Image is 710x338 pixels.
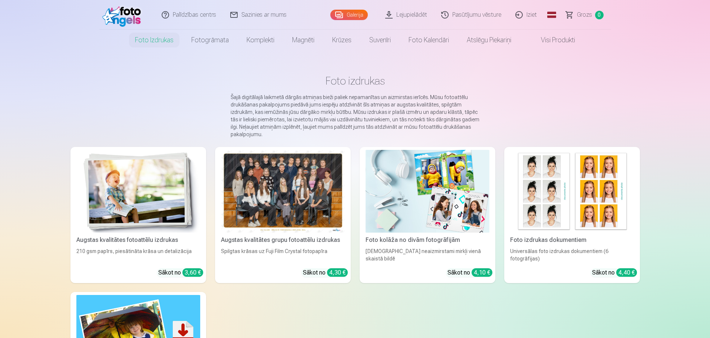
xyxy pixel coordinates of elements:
[400,30,458,50] a: Foto kalendāri
[577,10,592,19] span: Grozs
[76,74,634,88] h1: Foto izdrukas
[303,268,348,277] div: Sākot no
[283,30,323,50] a: Magnēti
[76,150,200,233] img: Augstas kvalitātes fotoattēlu izdrukas
[231,93,480,138] p: Šajā digitālajā laikmetā dārgās atmiņas bieži paliek nepamanītas un aizmirstas ierīcēs. Mūsu foto...
[520,30,584,50] a: Visi produkti
[70,147,206,283] a: Augstas kvalitātes fotoattēlu izdrukasAugstas kvalitātes fotoattēlu izdrukas210 gsm papīrs, piesā...
[182,30,238,50] a: Fotogrāmata
[73,247,203,262] div: 210 gsm papīrs, piesātināta krāsa un detalizācija
[218,247,348,262] div: Spilgtas krāsas uz Fuji Film Crystal fotopapīra
[366,150,489,233] img: Foto kolāža no divām fotogrāfijām
[215,147,351,283] a: Augstas kvalitātes grupu fotoattēlu izdrukasSpilgtas krāsas uz Fuji Film Crystal fotopapīraSākot ...
[238,30,283,50] a: Komplekti
[218,236,348,245] div: Augstas kvalitātes grupu fotoattēlu izdrukas
[448,268,492,277] div: Sākot no
[616,268,637,277] div: 4,40 €
[458,30,520,50] a: Atslēgu piekariņi
[507,247,637,262] div: Universālas foto izdrukas dokumentiem (6 fotogrāfijas)
[323,30,360,50] a: Krūzes
[158,268,203,277] div: Sākot no
[363,236,492,245] div: Foto kolāža no divām fotogrāfijām
[126,30,182,50] a: Foto izdrukas
[360,147,495,283] a: Foto kolāža no divām fotogrāfijāmFoto kolāža no divām fotogrāfijām[DEMOGRAPHIC_DATA] neaizmirstam...
[595,11,604,19] span: 0
[592,268,637,277] div: Sākot no
[363,247,492,262] div: [DEMOGRAPHIC_DATA] neaizmirstami mirkļi vienā skaistā bildē
[510,150,634,233] img: Foto izdrukas dokumentiem
[73,236,203,245] div: Augstas kvalitātes fotoattēlu izdrukas
[182,268,203,277] div: 3,60 €
[327,268,348,277] div: 4,30 €
[102,3,145,27] img: /fa1
[360,30,400,50] a: Suvenīri
[507,236,637,245] div: Foto izdrukas dokumentiem
[504,147,640,283] a: Foto izdrukas dokumentiemFoto izdrukas dokumentiemUniversālas foto izdrukas dokumentiem (6 fotogr...
[330,10,368,20] a: Galerija
[472,268,492,277] div: 4,10 €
